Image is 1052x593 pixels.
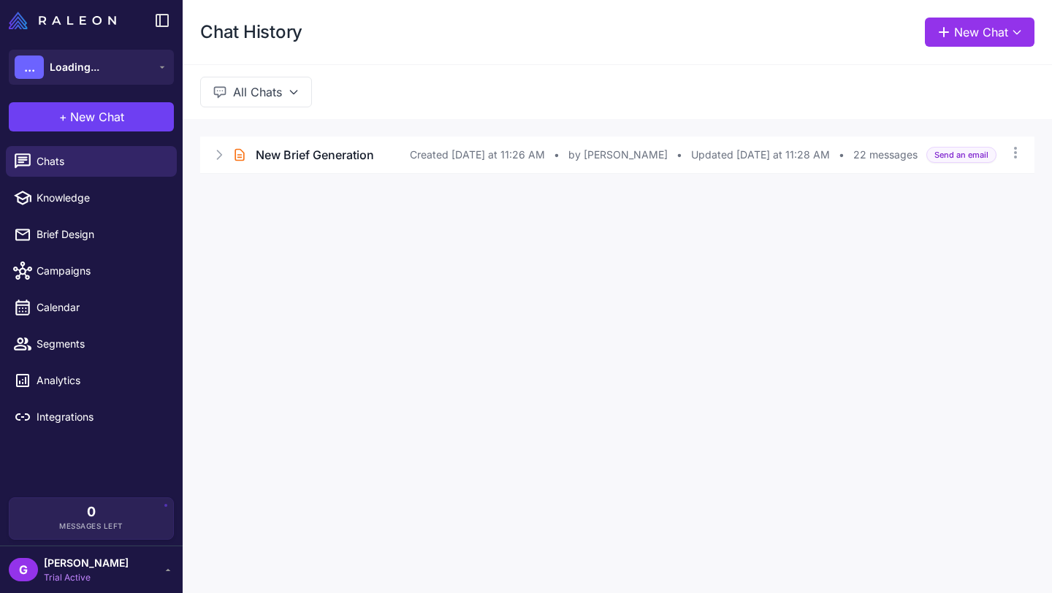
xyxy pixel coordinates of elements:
img: Raleon Logo [9,12,116,29]
span: Loading... [50,59,99,75]
h1: Chat History [200,20,302,44]
a: Raleon Logo [9,12,122,29]
a: Brief Design [6,219,177,250]
span: Campaigns [37,263,165,279]
span: Knowledge [37,190,165,206]
span: 0 [87,505,96,519]
span: Trial Active [44,571,129,584]
span: • [839,147,845,163]
a: Knowledge [6,183,177,213]
span: Integrations [37,409,165,425]
div: ... [15,56,44,79]
span: Created [DATE] at 11:26 AM [410,147,545,163]
span: Segments [37,336,165,352]
span: Brief Design [37,226,165,242]
button: New Chat [925,18,1034,47]
span: 22 messages [853,147,918,163]
span: Messages Left [59,521,123,532]
span: • [676,147,682,163]
h3: New Brief Generation [256,146,374,164]
a: Chats [6,146,177,177]
button: All Chats [200,77,312,107]
a: Segments [6,329,177,359]
a: Analytics [6,365,177,396]
div: G [9,558,38,581]
span: Calendar [37,299,165,315]
a: Campaigns [6,256,177,286]
span: • [554,147,560,163]
a: Calendar [6,292,177,323]
span: by [PERSON_NAME] [568,147,668,163]
button: ...Loading... [9,50,174,85]
button: +New Chat [9,102,174,131]
span: New Chat [70,108,124,126]
a: Integrations [6,402,177,432]
span: Updated [DATE] at 11:28 AM [691,147,830,163]
span: Send an email [926,147,996,164]
span: Chats [37,153,165,169]
span: Analytics [37,372,165,389]
span: + [59,108,67,126]
span: [PERSON_NAME] [44,555,129,571]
